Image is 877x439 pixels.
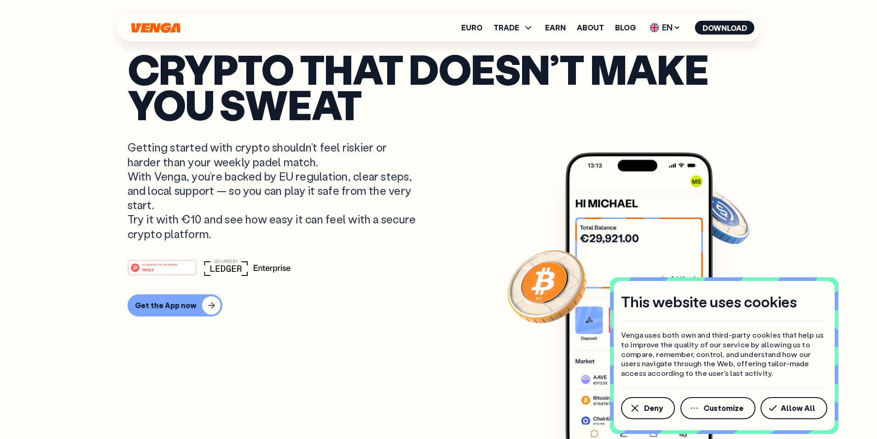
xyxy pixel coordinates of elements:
button: Get the App now [128,294,222,316]
span: Deny [644,404,663,412]
p: Venga uses both own and third-party cookies that help us to improve the quality of our service by... [621,330,827,378]
a: Earn [545,24,566,31]
a: Get the App now [128,294,750,316]
a: About [577,24,604,31]
tspan: #1 PRODUCT OF THE MONTH [142,263,177,266]
button: Customize [680,397,755,419]
a: Euro [461,24,482,31]
button: Allow All [761,397,827,419]
img: flag-uk [650,23,659,32]
p: Crypto that doesn’t make you sweat [128,51,750,122]
h4: This website uses cookies [621,292,797,311]
tspan: Web3 [142,267,153,272]
a: #1 PRODUCT OF THE MONTHWeb3 [128,265,197,277]
span: TRADE [494,22,534,33]
svg: Home [130,23,182,33]
span: TRADE [494,24,519,31]
button: Deny [621,397,675,419]
span: Customize [703,404,743,412]
a: Blog [615,24,636,31]
img: Bitcoin [505,245,588,328]
span: Allow All [781,404,815,412]
p: Getting started with crypto shouldn’t feel riskier or harder than your weekly padel match. With V... [128,140,418,240]
div: Get the App now [135,301,197,310]
img: USDC coin [685,182,751,249]
span: EN [647,20,684,35]
button: Download [695,21,755,35]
